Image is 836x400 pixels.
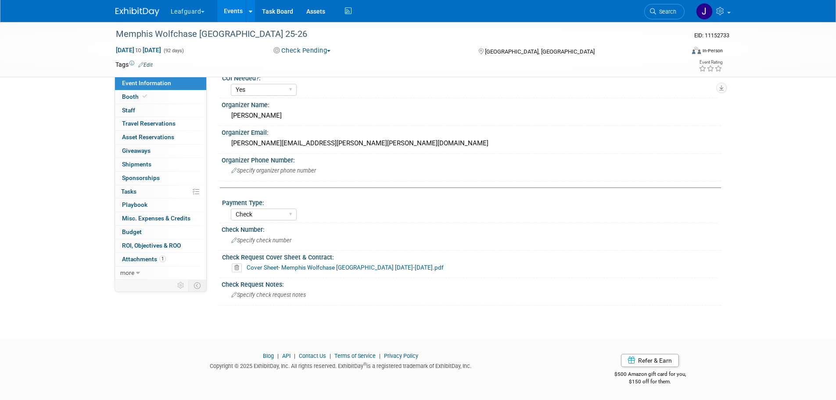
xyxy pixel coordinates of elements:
[173,280,189,291] td: Personalize Event Tab Strip
[115,239,206,252] a: ROI, Objectives & ROO
[115,104,206,117] a: Staff
[377,353,383,359] span: |
[120,269,134,276] span: more
[122,107,135,114] span: Staff
[334,353,376,359] a: Terms of Service
[115,144,206,158] a: Giveaways
[115,131,206,144] a: Asset Reservations
[222,154,721,165] div: Organizer Phone Number:
[122,93,149,100] span: Booth
[115,226,206,239] a: Budget
[122,201,147,208] span: Playbook
[231,167,316,174] span: Specify organizer phone number
[122,147,151,154] span: Giveaways
[159,256,166,262] span: 1
[231,292,306,298] span: Specify check request notes
[696,3,713,20] img: Jonathan Zargo
[702,47,723,54] div: In-Person
[263,353,274,359] a: Blog
[122,79,171,86] span: Event Information
[163,48,184,54] span: (92 days)
[143,94,147,99] i: Booth reservation complete
[122,133,174,141] span: Asset Reservations
[115,253,206,266] a: Attachments1
[694,32,729,39] span: Event ID: 11152733
[115,60,153,69] td: Tags
[115,77,206,90] a: Event Information
[115,198,206,212] a: Playbook
[138,62,153,68] a: Edit
[275,353,281,359] span: |
[115,46,161,54] span: [DATE] [DATE]
[699,60,722,65] div: Event Rating
[115,117,206,130] a: Travel Reservations
[222,223,721,234] div: Check Number:
[692,47,701,54] img: Format-Inperson.png
[121,188,136,195] span: Tasks
[633,46,723,59] div: Event Format
[122,215,190,222] span: Misc. Expenses & Credits
[115,267,206,280] a: more
[115,172,206,185] a: Sponsorships
[282,353,291,359] a: API
[115,7,159,16] img: ExhibitDay
[222,126,721,137] div: Organizer Email:
[113,26,671,42] div: Memphis Wolfchase [GEOGRAPHIC_DATA] 25-26
[222,98,721,109] div: Organizer Name:
[122,228,142,235] span: Budget
[115,185,206,198] a: Tasks
[292,353,298,359] span: |
[122,256,166,263] span: Attachments
[384,353,418,359] a: Privacy Policy
[231,237,291,244] span: Specify check number
[122,161,151,168] span: Shipments
[122,120,176,127] span: Travel Reservations
[363,362,366,367] sup: ®
[621,354,679,367] a: Refer & Earn
[122,242,181,249] span: ROI, Objectives & ROO
[122,174,160,181] span: Sponsorships
[188,280,206,291] td: Toggle Event Tabs
[485,48,595,55] span: [GEOGRAPHIC_DATA], [GEOGRAPHIC_DATA]
[222,278,721,289] div: Check Request Notes:
[247,264,444,271] a: Cover Sheet- Memphis Wolfchase [GEOGRAPHIC_DATA] [DATE]-[DATE].pdf
[299,353,326,359] a: Contact Us
[228,137,714,150] div: [PERSON_NAME][EMAIL_ADDRESS][PERSON_NAME][PERSON_NAME][DOMAIN_NAME]
[115,212,206,225] a: Misc. Expenses & Credits
[232,265,245,271] a: Delete attachment?
[270,46,334,55] button: Check Pending
[115,158,206,171] a: Shipments
[656,8,676,15] span: Search
[115,90,206,104] a: Booth
[134,47,143,54] span: to
[222,196,717,207] div: Payment Type:
[327,353,333,359] span: |
[228,109,714,123] div: [PERSON_NAME]
[222,251,717,262] div: Check Request Cover Sheet & Contract:
[644,4,685,19] a: Search
[579,365,721,385] div: $500 Amazon gift card for you,
[579,378,721,386] div: $150 off for them.
[115,360,567,370] div: Copyright © 2025 ExhibitDay, Inc. All rights reserved. ExhibitDay is a registered trademark of Ex...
